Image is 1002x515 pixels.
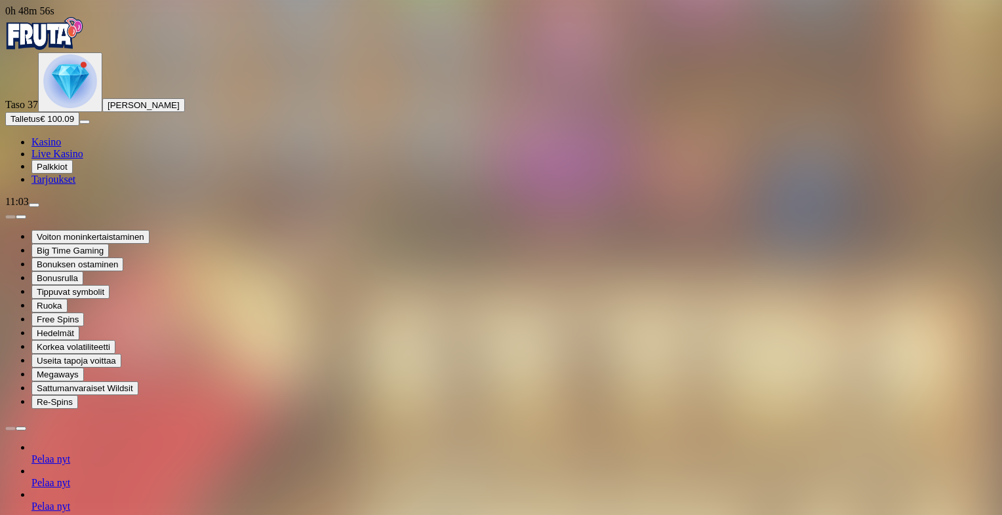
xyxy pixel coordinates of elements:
span: Hedelmät [37,328,74,338]
span: Tippuvat symbolit [37,287,104,297]
nav: Primary [5,17,997,185]
a: Pelaa nyt [31,477,70,488]
span: € 100.09 [40,114,74,124]
button: Palkkiot [31,160,73,174]
button: prev slide [5,427,16,430]
button: next slide [16,215,26,219]
button: Bonuksen ostaminen [31,257,123,271]
span: user session time [5,5,54,16]
button: Talletusplus icon€ 100.09 [5,112,79,126]
img: Fruta [5,17,84,50]
span: Taso 37 [5,99,38,110]
span: Ruoka [37,301,62,311]
a: Kasino [31,136,61,147]
span: 11:03 [5,196,29,207]
button: Hedelmät [31,326,79,340]
span: Useita tapoja voittaa [37,356,116,366]
button: Bonusrulla [31,271,83,285]
button: level unlocked [38,52,102,112]
button: Megaways [31,368,84,381]
button: Sattumanvaraiset Wildsit [31,381,138,395]
button: next slide [16,427,26,430]
button: Voiton moninkertaistaminen [31,230,150,244]
button: Big Time Gaming [31,244,109,257]
a: Tarjoukset [31,174,75,185]
button: menu [29,203,39,207]
span: Free Spins [37,315,79,324]
nav: Main menu [5,136,997,185]
a: Pelaa nyt [31,501,70,512]
a: Live Kasino [31,148,83,159]
button: Re-Spins [31,395,78,409]
span: [PERSON_NAME] [108,100,180,110]
button: menu [79,120,90,124]
span: Bonusrulla [37,273,78,283]
a: Fruta [5,41,84,52]
button: Korkea volatiliteetti [31,340,115,354]
button: Ruoka [31,299,68,313]
span: Bonuksen ostaminen [37,259,118,269]
button: prev slide [5,215,16,219]
a: Pelaa nyt [31,453,70,465]
span: Megaways [37,370,79,379]
span: Big Time Gaming [37,246,104,256]
span: Voiton moninkertaistaminen [37,232,144,242]
button: Free Spins [31,313,84,326]
span: Talletus [10,114,40,124]
span: Re-Spins [37,397,73,407]
img: level unlocked [43,54,97,108]
span: Korkea volatiliteetti [37,342,110,352]
button: Tippuvat symbolit [31,285,110,299]
button: Useita tapoja voittaa [31,354,121,368]
button: [PERSON_NAME] [102,98,185,112]
span: Palkkiot [37,162,68,172]
span: Sattumanvaraiset Wildsit [37,383,133,393]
